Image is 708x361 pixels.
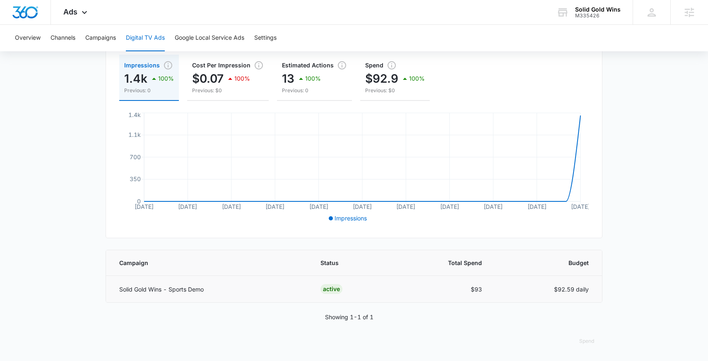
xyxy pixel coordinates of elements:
[502,285,589,294] p: $92.59 daily
[63,7,77,16] span: Ads
[502,258,589,267] p: Budget
[124,60,174,70] span: Impressions
[484,203,503,210] tspan: [DATE]
[365,87,425,94] p: Previous: $0
[128,111,141,118] tspan: 1.4k
[335,215,367,222] span: Impressions
[124,87,174,94] p: Previous: 0
[119,285,301,294] p: Solid Gold Wins - Sports Demo
[305,76,321,81] p: 100%
[400,258,482,267] p: Total Spend
[130,153,141,160] tspan: 700
[409,76,425,81] p: 100%
[175,25,244,51] button: Google Local Service Ads
[571,331,602,351] button: Spend
[282,72,294,85] p: 13
[320,258,380,267] p: Status
[130,175,141,182] tspan: 350
[222,203,241,210] tspan: [DATE]
[282,87,347,94] p: Previous: 0
[309,203,328,210] tspan: [DATE]
[119,258,301,267] p: Campaign
[353,203,372,210] tspan: [DATE]
[365,60,425,70] span: Spend
[178,203,197,210] tspan: [DATE]
[192,72,224,85] p: $0.07
[396,203,415,210] tspan: [DATE]
[192,87,264,94] p: Previous: $0
[265,203,284,210] tspan: [DATE]
[254,25,277,51] button: Settings
[575,13,621,19] div: account id
[128,131,141,138] tspan: 1.1k
[325,313,373,321] p: Showing 1-1 of 1
[400,285,482,294] p: $93
[527,203,547,210] tspan: [DATE]
[137,198,141,205] tspan: 0
[135,203,154,210] tspan: [DATE]
[365,72,398,85] p: $92.9
[234,76,250,81] p: 100%
[192,60,264,70] span: Cost Per Impression
[575,6,621,13] div: account name
[158,76,174,81] p: 100%
[124,72,147,85] p: 1.4k
[282,60,347,70] span: Estimated Actions
[126,25,165,51] button: Digital TV Ads
[320,284,342,294] div: ACTIVE
[571,203,590,210] tspan: [DATE]
[51,25,75,51] button: Channels
[85,25,116,51] button: Campaigns
[15,25,41,51] button: Overview
[440,203,459,210] tspan: [DATE]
